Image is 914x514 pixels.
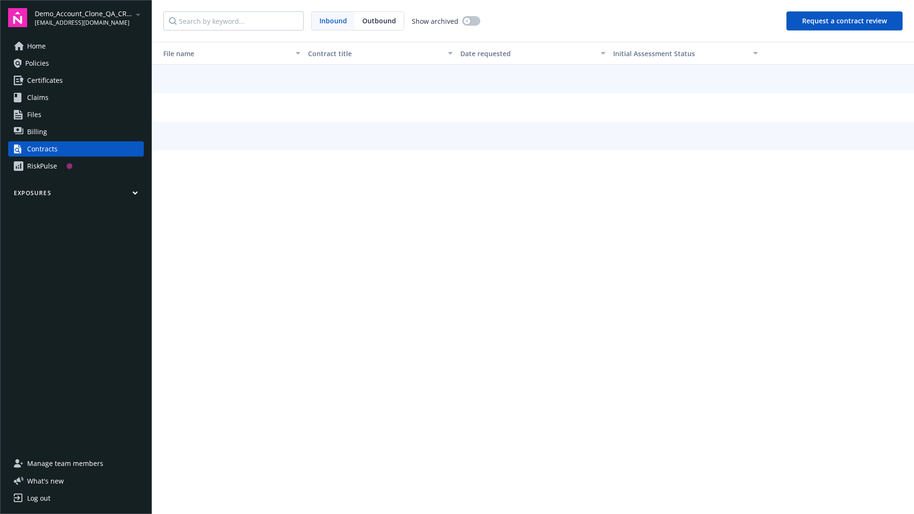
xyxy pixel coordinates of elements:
[613,49,747,59] div: Toggle SortBy
[27,73,63,88] span: Certificates
[8,141,144,157] a: Contracts
[613,49,695,58] span: Initial Assessment Status
[156,49,290,59] div: Toggle SortBy
[156,49,290,59] div: File name
[27,141,58,157] div: Contracts
[319,16,347,26] span: Inbound
[412,16,458,26] span: Show archived
[460,49,595,59] div: Date requested
[27,456,103,471] span: Manage team members
[27,158,57,174] div: RiskPulse
[8,189,144,201] button: Exposures
[27,90,49,105] span: Claims
[27,124,47,139] span: Billing
[8,476,79,486] button: What's new
[25,56,49,71] span: Policies
[27,476,64,486] span: What ' s new
[304,42,457,65] button: Contract title
[312,12,355,30] span: Inbound
[786,11,903,30] button: Request a contract review
[132,9,144,20] a: arrowDropDown
[35,19,132,27] span: [EMAIL_ADDRESS][DOMAIN_NAME]
[163,11,304,30] input: Search by keyword...
[35,9,132,19] span: Demo_Account_Clone_QA_CR_Tests_Client
[8,124,144,139] a: Billing
[308,49,442,59] div: Contract title
[457,42,609,65] button: Date requested
[27,491,50,506] div: Log out
[8,8,27,27] img: navigator-logo.svg
[355,12,404,30] span: Outbound
[8,456,144,471] a: Manage team members
[8,56,144,71] a: Policies
[27,39,46,54] span: Home
[362,16,396,26] span: Outbound
[27,107,41,122] span: Files
[8,158,144,174] a: RiskPulse
[8,90,144,105] a: Claims
[8,73,144,88] a: Certificates
[35,8,144,27] button: Demo_Account_Clone_QA_CR_Tests_Client[EMAIL_ADDRESS][DOMAIN_NAME]arrowDropDown
[8,107,144,122] a: Files
[8,39,144,54] a: Home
